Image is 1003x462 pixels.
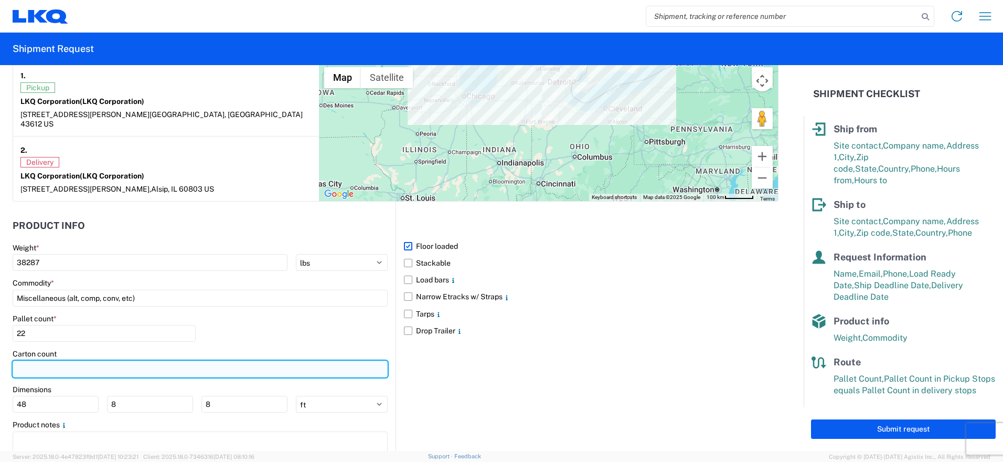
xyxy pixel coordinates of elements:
span: Delivery [20,157,59,167]
span: State, [892,228,915,238]
span: Copyright © [DATE]-[DATE] Agistix Inc., All Rights Reserved [829,452,990,461]
button: Show satellite imagery [361,67,413,88]
span: Site contact, [834,141,883,151]
label: Commodity [13,278,54,288]
a: Feedback [454,453,481,459]
span: Zip code, [856,228,892,238]
span: Phone [948,228,972,238]
span: Company name, [883,141,946,151]
span: Commodity [862,333,908,343]
button: Toggle fullscreen view [752,67,773,88]
span: Hours to [854,175,887,185]
button: Drag Pegman onto the map to open Street View [752,108,773,129]
span: Pallet Count in Pickup Stops equals Pallet Count in delivery stops [834,374,995,395]
span: State, [855,164,878,174]
strong: LKQ Corporation [20,172,144,180]
label: Drop Trailer [404,322,778,339]
input: W [107,396,193,413]
label: Pallet count [13,314,57,323]
span: Pallet Count, [834,374,884,384]
input: Shipment, tracking or reference number [646,6,918,26]
input: H [201,396,287,413]
span: Request Information [834,251,926,262]
span: [DATE] 08:10:16 [214,454,254,460]
img: Google [322,187,356,201]
label: Load bars [404,271,778,288]
span: Phone, [883,269,909,279]
button: Map Scale: 100 km per 52 pixels [703,194,757,201]
span: Ship Deadline Date, [854,280,931,290]
a: Support [428,453,454,459]
span: Client: 2025.18.0-7346316 [143,454,254,460]
span: [STREET_ADDRESS][PERSON_NAME] [20,110,150,119]
span: Alsip, IL 60803 US [151,185,214,193]
span: 100 km [707,194,724,200]
label: Dimensions [13,385,51,394]
span: [STREET_ADDRESS][PERSON_NAME], [20,185,151,193]
span: Country, [878,164,911,174]
span: Ship to [834,199,866,210]
span: (LKQ Corporation) [80,172,144,180]
label: Tarps [404,306,778,322]
input: L [13,396,99,413]
span: Company name, [883,216,946,226]
span: Email, [859,269,883,279]
span: [DATE] 10:23:21 [98,454,138,460]
span: (LKQ Corporation) [80,97,144,106]
button: Keyboard shortcuts [592,194,637,201]
label: Carton count [13,349,57,359]
strong: 1. [20,69,26,82]
button: Zoom in [752,146,773,167]
button: Show street map [324,67,361,88]
h2: Product Info [13,220,85,231]
label: Product notes [13,420,68,429]
h2: Shipment Checklist [813,88,920,100]
button: Zoom out [752,167,773,188]
label: Floor loaded [404,238,778,255]
span: Phone, [911,164,937,174]
span: Weight, [834,333,862,343]
span: Country, [915,228,948,238]
span: [GEOGRAPHIC_DATA], [GEOGRAPHIC_DATA] 43612 US [20,110,303,128]
label: Narrow Etracks w/ Straps [404,288,778,305]
span: Server: 2025.18.0-4e47823f9d1 [13,454,138,460]
a: Terms [760,196,775,202]
span: Product info [834,316,889,327]
strong: LKQ Corporation [20,97,144,106]
span: Name, [834,269,859,279]
button: Map camera controls [752,70,773,91]
strong: 2. [20,144,27,157]
span: City, [839,152,856,162]
a: Open this area in Google Maps (opens a new window) [322,187,356,201]
span: Ship from [834,123,877,134]
label: Weight [13,243,39,253]
span: Route [834,356,861,367]
button: Submit request [811,419,996,439]
h2: Shipment Request [13,43,94,55]
label: Stackable [404,255,778,271]
span: Map data ©2025 Google [643,194,700,200]
span: Site contact, [834,216,883,226]
span: Pickup [20,82,55,93]
span: City, [839,228,856,238]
